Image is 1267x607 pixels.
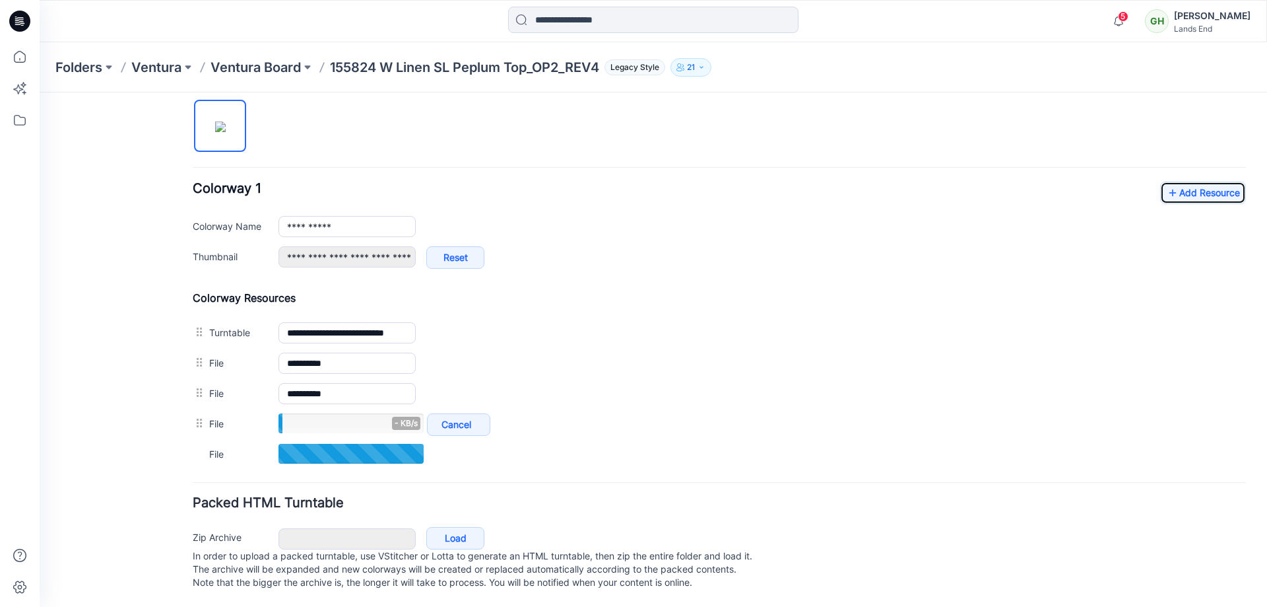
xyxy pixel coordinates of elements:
p: 21 [687,60,695,75]
span: 5 [1118,11,1128,22]
label: Colorway Name [153,126,226,141]
label: File [170,293,226,308]
label: Zip Archive [153,437,226,452]
h4: Colorway Resources [153,199,1206,212]
div: Lands End [1174,24,1251,34]
iframe: edit-style [40,92,1267,607]
label: File [170,324,226,338]
div: GH [1145,9,1169,33]
h4: Packed HTML Turntable [153,404,1206,417]
button: Legacy Style [599,58,665,77]
p: 155824 W Linen SL Peplum Top_OP2_REV4 [330,58,599,77]
div: [PERSON_NAME] [1174,8,1251,24]
a: Load [387,435,445,457]
label: File [170,354,226,369]
p: In order to upload a packed turntable, use VStitcher or Lotta to generate an HTML turntable, then... [153,457,1206,497]
a: Reset [387,154,445,176]
a: Ventura Board [211,58,301,77]
a: Cancel [387,321,451,343]
a: Ventura [131,58,181,77]
label: Thumbnail [153,157,226,171]
label: Turntable [170,232,226,247]
span: - KB/s [352,324,381,338]
span: Legacy Style [604,59,665,75]
label: File [170,263,226,277]
a: Folders [55,58,102,77]
button: 21 [670,58,711,77]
